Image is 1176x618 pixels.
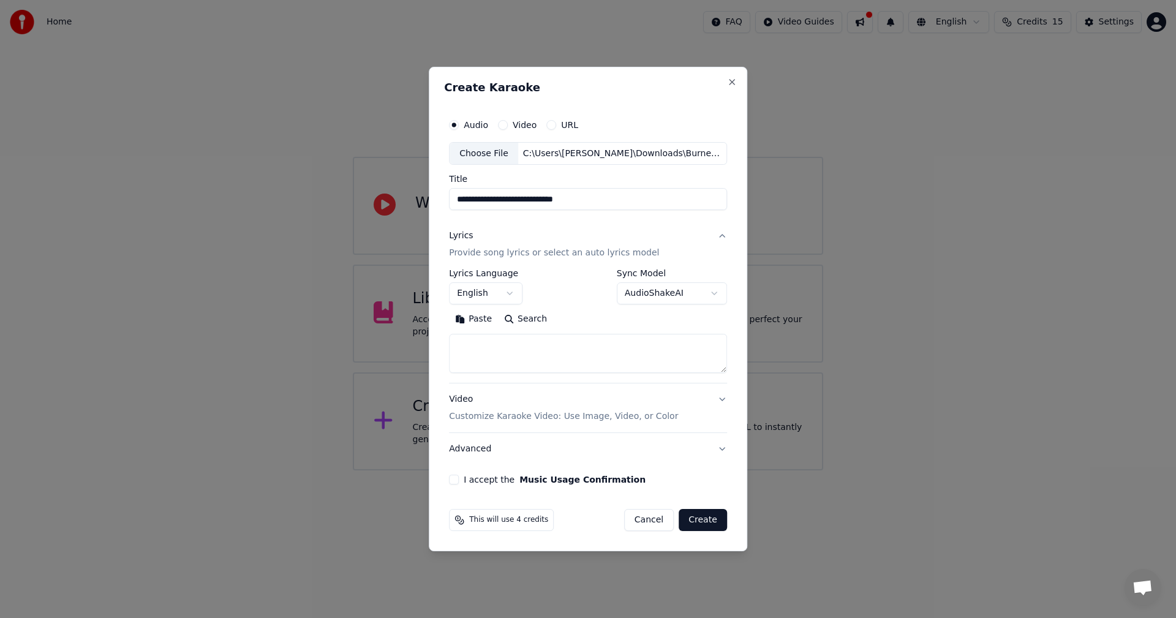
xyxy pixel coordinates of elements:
[449,247,659,260] p: Provide song lyrics or select an auto lyrics model
[519,475,646,484] button: I accept the
[464,121,488,129] label: Audio
[469,515,548,525] span: This will use 4 credits
[450,143,518,165] div: Choose File
[518,148,726,160] div: C:\Users\[PERSON_NAME]\Downloads\Burned Time Machine - Байдужсть ([DOMAIN_NAME]).mp3
[449,220,727,269] button: LyricsProvide song lyrics or select an auto lyrics model
[624,509,674,531] button: Cancel
[444,82,732,93] h2: Create Karaoke
[449,384,727,433] button: VideoCustomize Karaoke Video: Use Image, Video, or Color
[498,310,553,330] button: Search
[464,475,646,484] label: I accept the
[449,269,522,278] label: Lyrics Language
[449,394,678,423] div: Video
[513,121,537,129] label: Video
[449,230,473,243] div: Lyrics
[617,269,727,278] label: Sync Model
[449,269,727,383] div: LyricsProvide song lyrics or select an auto lyrics model
[449,310,498,330] button: Paste
[449,175,727,184] label: Title
[449,410,678,423] p: Customize Karaoke Video: Use Image, Video, or Color
[561,121,578,129] label: URL
[449,433,727,465] button: Advanced
[679,509,727,531] button: Create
